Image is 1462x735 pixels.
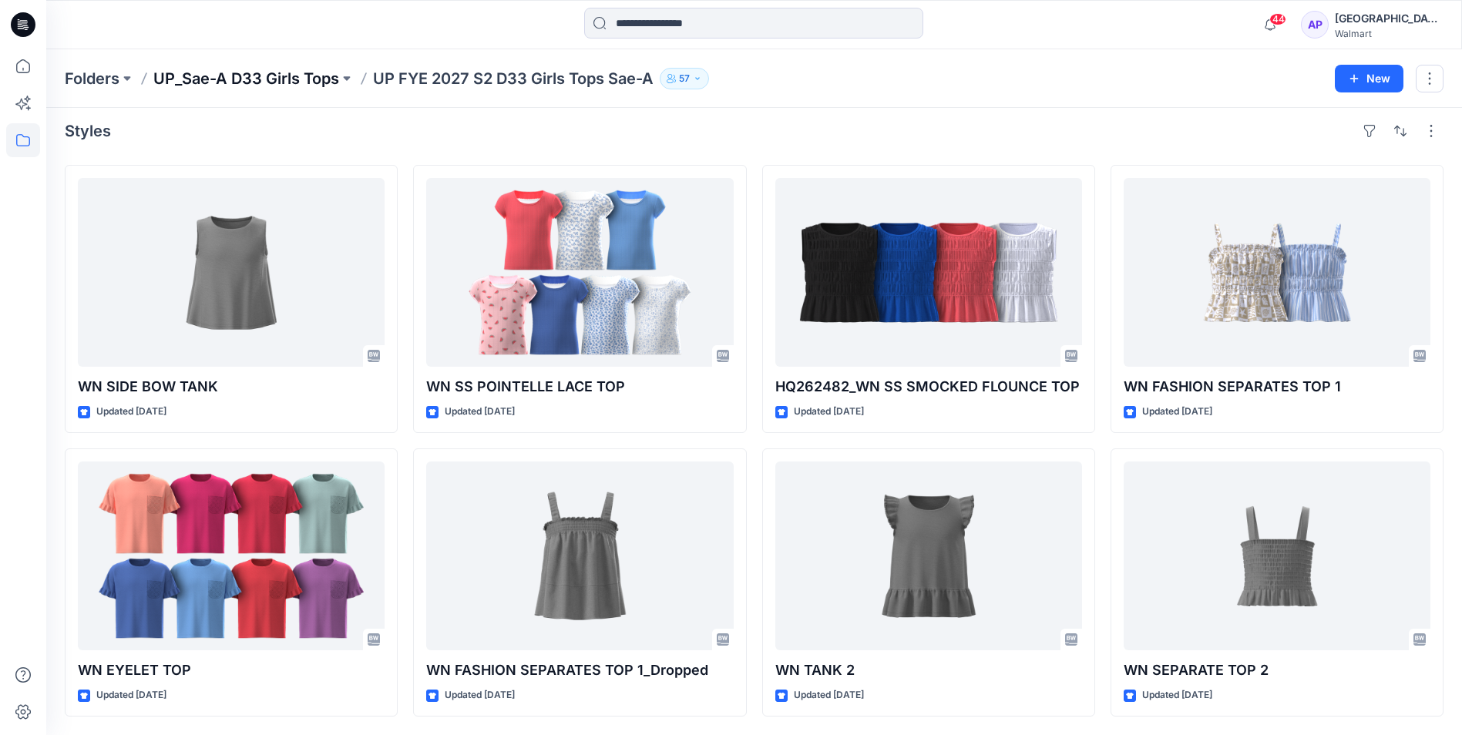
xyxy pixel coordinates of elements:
[426,376,733,398] p: WN SS POINTELLE LACE TOP
[1335,28,1443,39] div: Walmart
[426,659,733,681] p: WN FASHION SEPARATES TOP 1_Dropped
[1124,376,1430,398] p: WN FASHION SEPARATES TOP 1
[775,376,1082,398] p: HQ262482_WN SS SMOCKED FLOUNCE TOP
[373,68,654,89] p: UP FYE 2027 S2 D33 Girls Tops Sae-A
[1142,404,1212,420] p: Updated [DATE]
[679,70,690,87] p: 57
[426,461,733,650] a: WN FASHION SEPARATES TOP 1_Dropped
[445,404,515,420] p: Updated [DATE]
[445,687,515,703] p: Updated [DATE]
[1142,687,1212,703] p: Updated [DATE]
[65,68,119,89] a: Folders
[96,687,166,703] p: Updated [DATE]
[65,122,111,140] h4: Styles
[1124,659,1430,681] p: WN SEPARATE TOP 2
[660,68,709,89] button: 57
[153,68,339,89] a: UP_Sae-A D33 Girls Tops
[78,178,385,367] a: WN SIDE BOW TANK
[1335,65,1403,92] button: New
[775,659,1082,681] p: WN TANK 2
[775,178,1082,367] a: HQ262482_WN SS SMOCKED FLOUNCE TOP
[775,461,1082,650] a: WN TANK 2
[1124,178,1430,367] a: WN FASHION SEPARATES TOP 1
[78,376,385,398] p: WN SIDE BOW TANK
[1269,13,1286,25] span: 44
[794,404,864,420] p: Updated [DATE]
[96,404,166,420] p: Updated [DATE]
[794,687,864,703] p: Updated [DATE]
[78,659,385,681] p: WN EYELET TOP
[78,461,385,650] a: WN EYELET TOP
[1124,461,1430,650] a: WN SEPARATE TOP 2
[426,178,733,367] a: WN SS POINTELLE LACE TOP
[1301,11,1329,39] div: AP
[1335,9,1443,28] div: [GEOGRAPHIC_DATA]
